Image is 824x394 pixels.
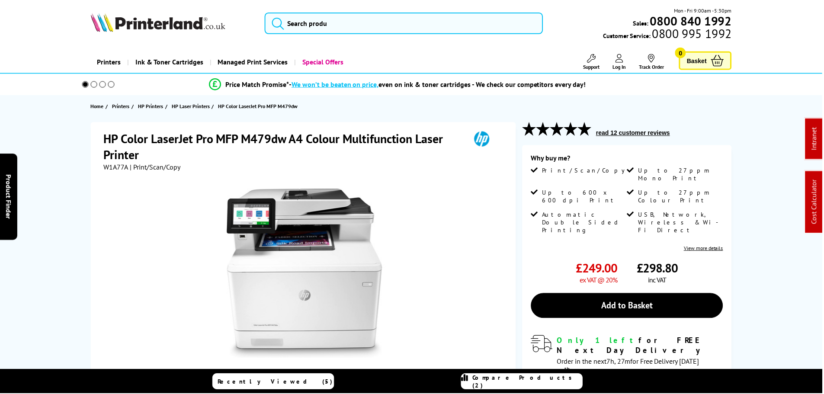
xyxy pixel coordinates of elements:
span: Up to 600 x 600 dpi Print [543,189,626,205]
span: inc VAT [650,276,668,285]
span: Up to 27ppm Colour Print [640,189,723,205]
span: ex VAT @ 20% [581,276,619,285]
h1: HP Color LaserJet Pro MFP M479dw A4 Colour Multifunction Laser Printer [104,131,463,163]
span: Price Match Promise* [226,80,289,89]
a: Printers [91,51,128,73]
a: Support [584,54,601,70]
div: modal_delivery [532,336,725,376]
a: Cost Calculator [811,180,820,225]
span: Support [584,64,601,70]
span: Ink & Toner Cartridges [136,51,204,73]
a: HP Color LaserJet Pro MFP M479dw [219,102,301,111]
span: Customer Service: [604,29,733,40]
span: Sales: [634,19,650,27]
span: Mon - Fri 9:00am - 5:30pm [675,6,733,15]
span: We won’t be beaten on price, [292,80,379,89]
span: Print/Scan/Copy [543,167,632,175]
span: Printers [112,102,130,111]
a: Printerland Logo [91,13,255,34]
span: Home [91,102,104,111]
a: Managed Print Services [210,51,295,73]
span: HP Laser Printers [172,102,210,111]
span: Up to 27ppm Mono Print [640,167,723,183]
span: HP Printers [138,102,164,111]
img: HP [463,131,503,147]
div: for FREE Next Day Delivery [558,336,725,356]
span: 0800 995 1992 [652,29,733,38]
a: HP Laser Printers [172,102,212,111]
span: Log In [614,64,627,70]
span: Order in the next for Free Delivery [DATE] 25 September! [558,358,701,376]
a: Printers [112,102,132,111]
span: Automatic Double Sided Printing [543,211,626,234]
span: £298.80 [638,260,680,276]
a: 0800 840 1992 [650,17,733,25]
b: 0800 840 1992 [651,13,733,29]
button: read 12 customer reviews [595,129,674,137]
span: HP Color LaserJet Pro MFP M479dw [219,102,298,111]
span: Compare Products (2) [474,375,584,390]
span: £249.00 [577,260,619,276]
img: HP Color LaserJet Pro MFP M479dw [220,189,390,359]
span: 0 [677,48,687,58]
span: W1A77A [104,163,128,172]
a: Compare Products (2) [462,374,584,390]
span: 7h, 27m [608,358,632,366]
li: modal_Promise [71,77,727,92]
div: Why buy me? [532,154,725,167]
span: Only 1 left [558,336,640,346]
span: USB, Network, Wireless & Wi-Fi Direct [640,211,723,234]
input: Search produ [265,13,544,34]
a: Recently Viewed (5) [213,374,335,390]
sup: th [566,366,571,374]
img: Printerland Logo [91,13,226,32]
a: Special Offers [295,51,351,73]
span: Recently Viewed (5) [218,378,333,386]
a: Basket 0 [680,51,733,70]
a: HP Printers [138,102,166,111]
a: Home [91,102,106,111]
a: Ink & Toner Cartridges [128,51,210,73]
span: Product Finder [4,175,13,219]
a: View more details [685,245,725,252]
span: | Print/Scan/Copy [130,163,181,172]
a: Track Order [640,54,665,70]
a: Add to Basket [532,294,725,319]
a: Log In [614,54,627,70]
a: Intranet [811,128,820,151]
div: - even on ink & toner cartridges - We check our competitors every day! [289,80,587,89]
span: Basket [688,55,708,67]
